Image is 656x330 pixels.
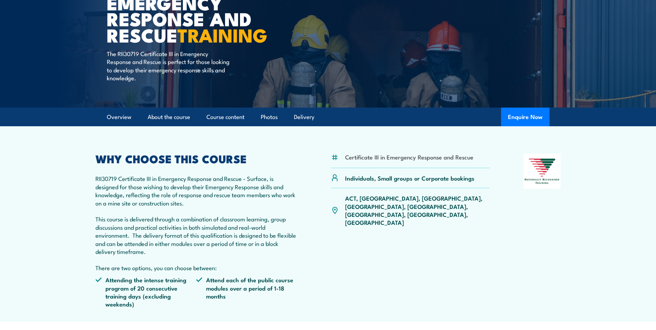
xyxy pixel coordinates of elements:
[345,153,473,161] li: Certificate III in Emergency Response and Rescue
[95,154,297,163] h2: WHY CHOOSE THIS COURSE
[148,108,190,126] a: About the course
[107,49,233,82] p: The RII30719 Certificate III in Emergency Response and Rescue is perfect for those looking to dev...
[345,194,490,227] p: ACT, [GEOGRAPHIC_DATA], [GEOGRAPHIC_DATA], [GEOGRAPHIC_DATA], [GEOGRAPHIC_DATA], [GEOGRAPHIC_DATA...
[501,108,549,126] button: Enquire Now
[95,174,297,272] p: RII30719 Certificate III in Emergency Response and Rescue - Surface, is designed for those wishin...
[177,20,267,49] strong: TRAINING
[206,108,244,126] a: Course content
[107,108,131,126] a: Overview
[345,174,474,182] p: Individuals, Small groups or Corporate bookings
[261,108,278,126] a: Photos
[524,154,561,189] img: Nationally Recognised Training logo.
[95,276,196,308] li: Attending the intense training program of 20 consecutive training days (excluding weekends)
[294,108,314,126] a: Delivery
[196,276,297,308] li: Attend each of the public course modules over a period of 1-18 months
